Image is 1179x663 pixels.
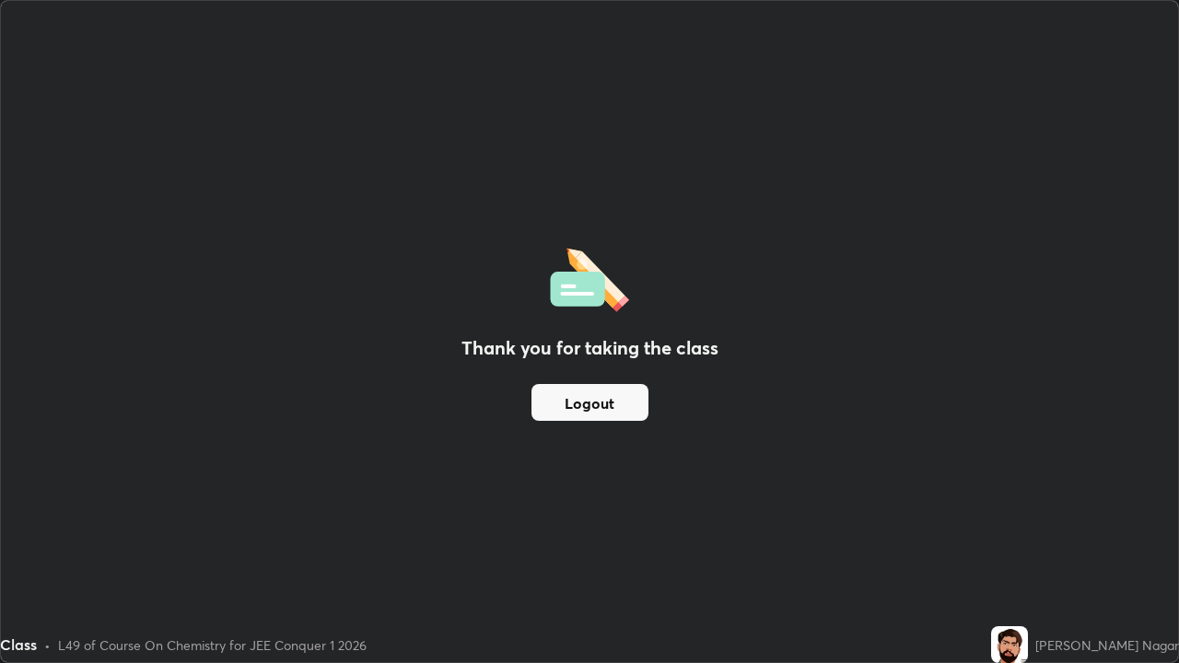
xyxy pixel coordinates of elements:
[44,635,51,655] div: •
[531,384,648,421] button: Logout
[1035,635,1179,655] div: [PERSON_NAME] Nagar
[461,334,718,362] h2: Thank you for taking the class
[991,626,1028,663] img: 8a6df0ca86aa4bafae21e328bd8b9af3.jpg
[58,635,367,655] div: L49 of Course On Chemistry for JEE Conquer 1 2026
[550,242,629,312] img: offlineFeedback.1438e8b3.svg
